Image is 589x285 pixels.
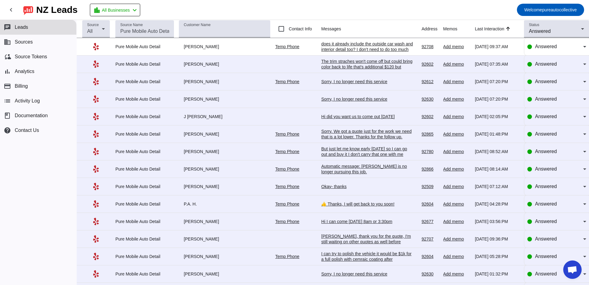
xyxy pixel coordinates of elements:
div: [DATE] 07:20:PM [475,79,519,84]
span: Answered [535,219,557,224]
th: Address [422,20,443,38]
mat-icon: Yelp [92,43,100,50]
div: Pure Mobile Auto Detail [115,219,174,224]
span: Answered [535,61,557,67]
div: Last Interaction [475,26,504,32]
div: Pure Mobile Auto Detail [115,271,174,277]
mat-icon: Yelp [92,95,100,103]
span: Answered [535,96,557,102]
div: [PERSON_NAME] [179,96,270,102]
div: [PERSON_NAME] [179,219,270,224]
span: Answered [535,79,557,84]
div: 92602 [422,114,438,119]
span: Answered [535,44,557,49]
mat-icon: Yelp [92,60,100,68]
div: I can try to polish the vehicle it would be $1k for a full polish with cemraic coating after [321,251,413,262]
mat-icon: payment [4,83,11,90]
div: 92865 [422,131,438,137]
span: Leads [15,25,28,30]
span: Welcome [524,7,542,12]
img: logo [23,5,33,15]
span: Analytics [15,69,34,74]
div: Hi did you want us to come out [DATE] [321,114,413,119]
div: [DATE] 08:52:AM [475,149,519,154]
div: Pure Mobile Auto Detail [115,44,174,49]
span: Documentation [15,113,48,118]
a: Temp Phone [275,219,299,224]
div: [DATE] 04:28:PM [475,201,519,207]
span: Contact Us [15,128,39,133]
div: Open chat [563,260,582,279]
div: Hi I can come [DATE] 8am or 3:30pm [321,219,413,224]
div: [PERSON_NAME] [179,79,270,84]
span: Billing [15,83,28,89]
mat-icon: cloud_sync [4,53,11,60]
div: Sorry. We got a quote just for the work we need that is a lot lower. Thanks for the follow up. [321,129,413,140]
button: All Businesses [90,4,140,16]
mat-icon: Yelp [92,183,100,190]
div: [PERSON_NAME] [179,44,270,49]
a: Temp Phone [275,79,299,84]
div: [PERSON_NAME], thank you for the quote, I'm still waiting on other quotes as well before making a... [321,233,413,256]
span: All Businesses [102,6,130,14]
div: Add memo [443,271,470,277]
mat-icon: chat [4,24,11,31]
a: Temp Phone [275,44,299,49]
div: 92602 [422,61,438,67]
div: Add memo [443,254,470,259]
div: Add memo [443,61,470,67]
div: [DATE] 08:14:AM [475,166,519,172]
a: Temp Phone [275,184,299,189]
div: Pure Mobile Auto Detail [115,114,174,119]
div: Add memo [443,166,470,172]
div: Pure Mobile Auto Detail [115,166,174,172]
mat-icon: Yelp [92,270,100,278]
div: Pure Mobile Auto Detail [115,61,174,67]
div: But just let me know early [DATE] so I can go out and buy it I don't carry that one with me [321,146,413,157]
div: 92866 [422,166,438,172]
button: Welcomepureautocollective [517,4,584,16]
input: Pure Mobile Auto Detail [120,28,169,35]
span: Answered [535,254,557,259]
mat-icon: chevron_left [131,6,138,14]
mat-icon: bar_chart [4,68,11,75]
mat-label: Status [529,23,539,27]
span: Answered [535,114,557,119]
div: Pure Mobile Auto Detail [115,149,174,154]
div: Add memo [443,131,470,137]
div: [PERSON_NAME] [179,254,270,259]
mat-icon: Yelp [92,200,100,208]
div: [PERSON_NAME] [179,131,270,137]
div: 92612 [422,79,438,84]
div: Sorry, I no longer need this service [321,96,413,102]
mat-label: Source [87,23,99,27]
div: Sorry, I no longer need this service [321,271,413,277]
div: [DATE] 07:35:AM [475,61,519,67]
mat-label: Customer Name [184,23,210,27]
th: Messages [321,20,422,38]
div: Add memo [443,96,470,102]
div: NZ Leads [36,6,78,14]
span: Answered [535,166,557,171]
span: Answered [535,271,557,276]
span: Answered [535,184,557,189]
div: P.A. H. [179,201,270,207]
div: Sorry, I no longer need this service [321,79,413,84]
span: book [4,112,11,119]
div: 92630 [422,96,438,102]
mat-icon: location_city [93,6,101,14]
div: Okay- thanks [321,184,413,189]
div: Pure Mobile Auto Detail [115,79,174,84]
div: 92509 [422,184,438,189]
a: Temp Phone [275,254,299,259]
span: Activity Log [15,98,40,104]
mat-icon: help [4,127,11,134]
div: 92708 [422,44,438,49]
div: 92707 [422,236,438,242]
div: [DATE] 01:32:PM [475,271,519,277]
div: does it already include the outside car wash and interior detail too? I don't need to do too much... [321,41,413,63]
th: Memos [443,20,475,38]
a: Temp Phone [275,149,299,154]
div: 92780 [422,149,438,154]
div: [DATE] 09:37:AM [475,44,519,49]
